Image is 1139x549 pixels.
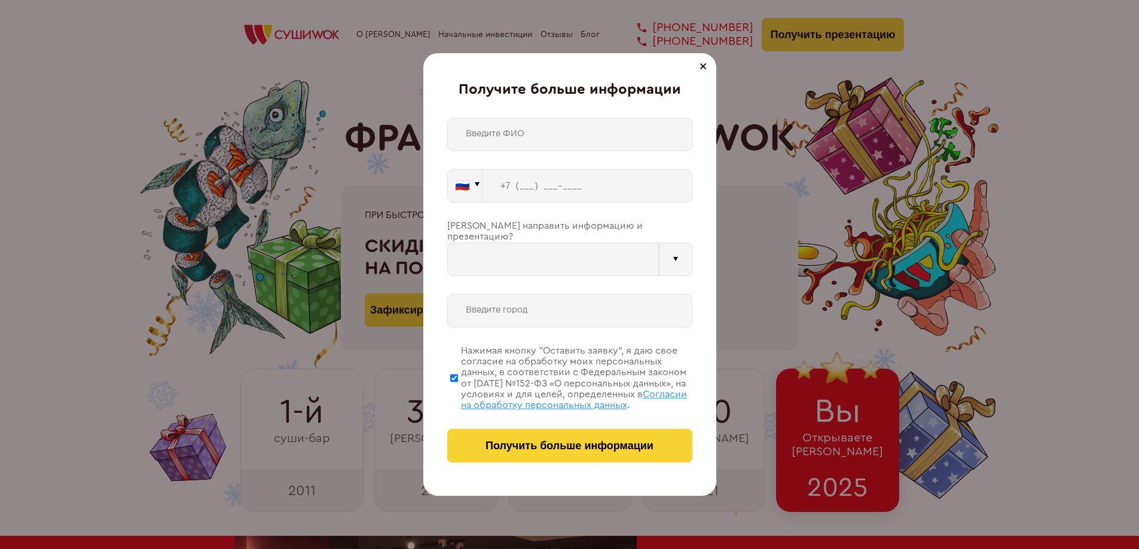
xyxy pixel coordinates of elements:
[483,169,692,203] input: +7 (___) ___-____
[485,440,654,452] span: Получить больше информации
[447,169,483,203] button: 🇷🇺
[447,220,692,243] div: [PERSON_NAME] направить информацию и презентацию?
[447,294,692,327] input: Введите город
[461,345,692,411] div: Нажимая кнопку “Оставить заявку”, я даю свое согласие на обработку моих персональных данных, в со...
[461,389,687,410] span: Согласии на обработку персональных данных
[447,82,692,99] div: Получите больше информации
[447,429,692,462] button: Получить больше информации
[447,118,692,151] input: Введите ФИО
